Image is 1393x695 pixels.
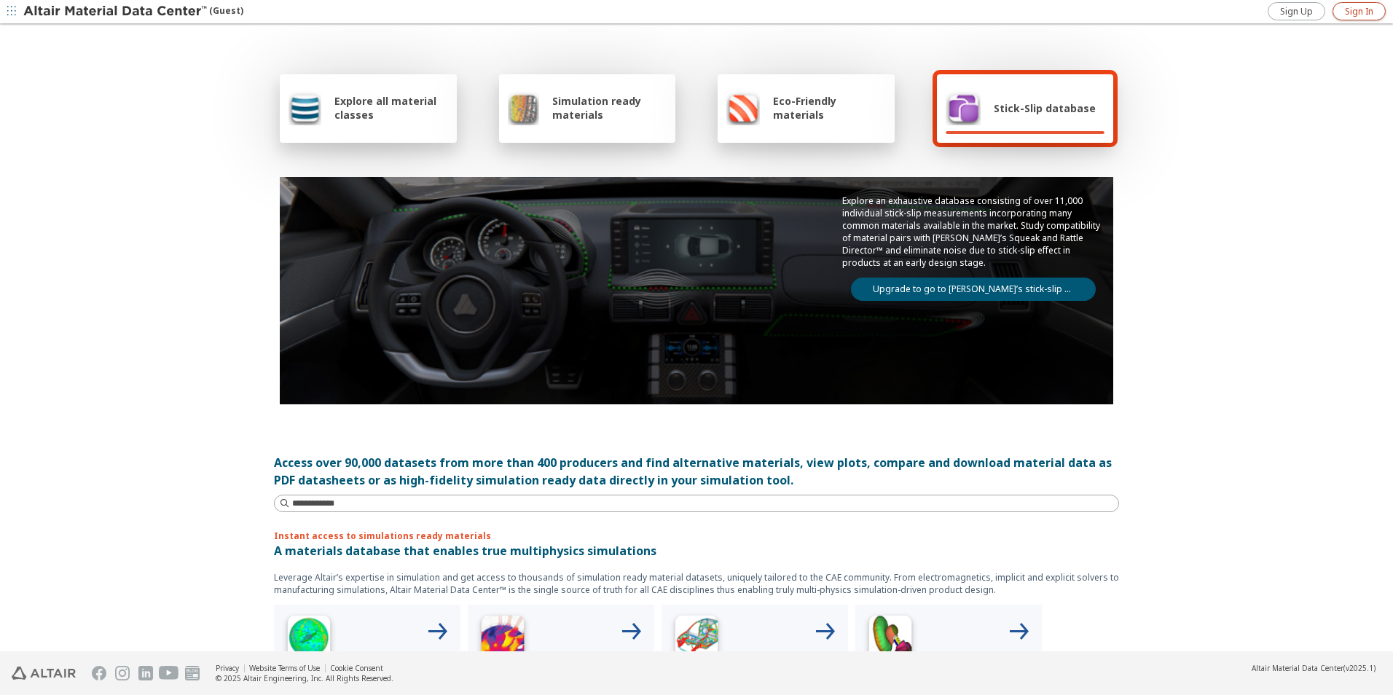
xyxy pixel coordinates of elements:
div: (Guest) [23,4,243,19]
img: Stick-Slip database [946,90,981,125]
img: Simulation ready materials [508,90,539,125]
a: Sign In [1333,2,1386,20]
img: Altair Engineering [12,667,76,680]
img: Explore all material classes [289,90,321,125]
img: Eco-Friendly materials [726,90,760,125]
span: Stick-Slip database [994,101,1096,115]
span: Sign In [1345,6,1373,17]
p: Explore an exhaustive database consisting of over 11,000 individual stick-slip measurements incor... [842,195,1104,269]
span: Eco-Friendly materials [773,94,885,122]
p: Instant access to simulations ready materials [274,530,1119,542]
a: Sign Up [1268,2,1325,20]
a: Upgrade to go to [PERSON_NAME]’s stick-slip database [851,278,1096,301]
img: Altair Material Data Center [23,4,209,19]
div: Access over 90,000 datasets from more than 400 producers and find alternative materials, view plo... [274,454,1119,489]
span: Altair Material Data Center [1252,663,1343,673]
img: Low Frequency Icon [474,610,532,669]
span: Sign Up [1280,6,1313,17]
img: Structural Analyses Icon [667,610,726,669]
img: Crash Analyses Icon [861,610,919,669]
span: Explore all material classes [334,94,448,122]
span: Simulation ready materials [552,94,667,122]
p: A materials database that enables true multiphysics simulations [274,542,1119,559]
a: Cookie Consent [330,663,383,673]
a: Privacy [216,663,239,673]
img: High Frequency Icon [280,610,338,669]
a: Website Terms of Use [249,663,320,673]
p: Leverage Altair’s expertise in simulation and get access to thousands of simulation ready materia... [274,571,1119,596]
div: (v2025.1) [1252,663,1376,673]
div: © 2025 Altair Engineering, Inc. All Rights Reserved. [216,673,393,683]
